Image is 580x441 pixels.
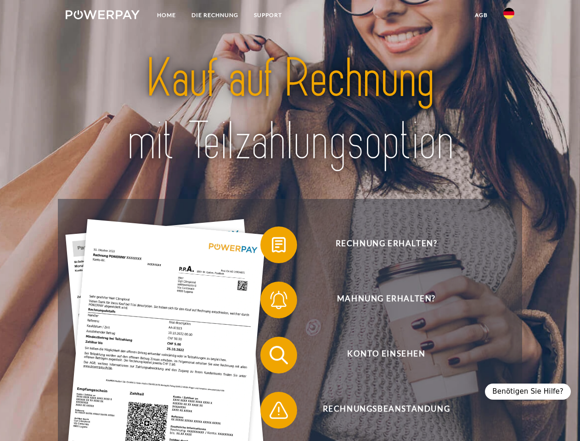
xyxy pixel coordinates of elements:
img: qb_search.svg [267,344,290,367]
img: qb_bill.svg [267,233,290,256]
span: Rechnung erhalten? [274,226,499,263]
img: qb_warning.svg [267,399,290,422]
span: Mahnung erhalten? [274,282,499,318]
img: logo-powerpay-white.svg [66,10,140,19]
button: Rechnung erhalten? [260,226,499,263]
img: title-powerpay_de.svg [88,44,492,176]
button: Konto einsehen [260,337,499,373]
img: de [503,8,514,19]
span: Konto einsehen [274,337,499,373]
a: SUPPORT [246,7,290,23]
button: Rechnungsbeanstandung [260,392,499,429]
div: Benötigen Sie Hilfe? [485,384,571,400]
a: Home [149,7,184,23]
span: Rechnungsbeanstandung [274,392,499,429]
button: Mahnung erhalten? [260,282,499,318]
a: DIE RECHNUNG [184,7,246,23]
img: qb_bell.svg [267,288,290,311]
a: agb [467,7,496,23]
